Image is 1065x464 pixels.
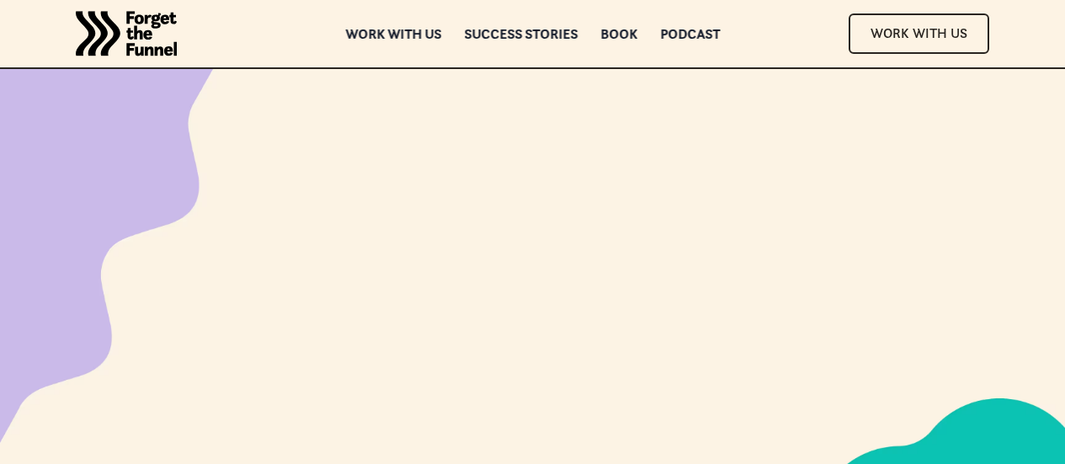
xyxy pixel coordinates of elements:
a: Success Stories [464,28,578,40]
a: Podcast [660,28,720,40]
a: Book [600,28,637,40]
a: Work with us [345,28,441,40]
a: Work With Us [849,13,989,53]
